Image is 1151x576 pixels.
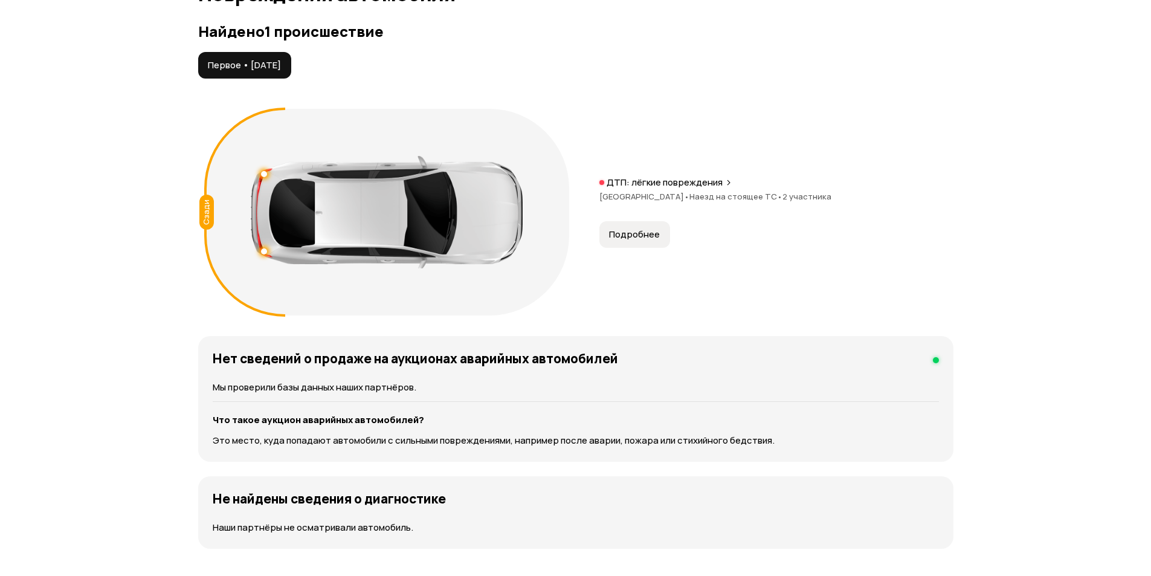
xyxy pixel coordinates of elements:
[213,381,939,394] p: Мы проверили базы данных наших партнёров.
[777,191,782,202] span: •
[599,221,670,248] button: Подробнее
[609,228,660,241] span: Подробнее
[213,413,424,426] strong: Что такое аукцион аварийных автомобилей?
[198,52,291,79] button: Первое • [DATE]
[213,491,446,506] h4: Не найдены сведения о диагностике
[208,59,281,71] span: Первое • [DATE]
[199,195,214,230] div: Сзади
[213,521,939,534] p: Наши партнёры не осматривали автомобиль.
[213,351,618,366] h4: Нет сведений о продаже на аукционах аварийных автомобилей
[213,434,939,447] p: Это место, куда попадают автомобили с сильными повреждениями, например после аварии, пожара или с...
[198,23,953,40] h3: Найдено 1 происшествие
[684,191,689,202] span: •
[782,191,831,202] span: 2 участника
[607,176,723,189] p: ДТП: лёгкие повреждения
[689,191,782,202] span: Наезд на стоящее ТС
[599,191,689,202] span: [GEOGRAPHIC_DATA]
